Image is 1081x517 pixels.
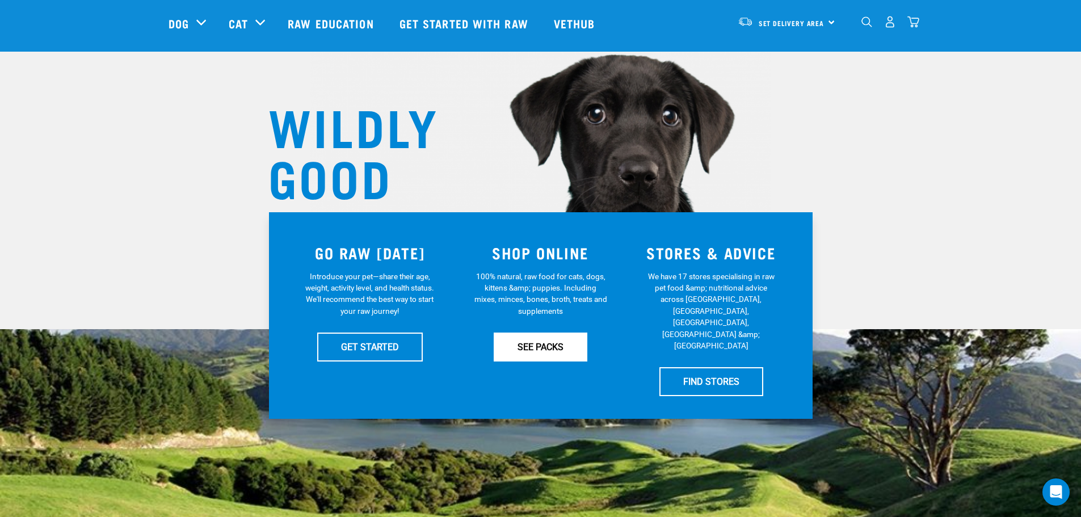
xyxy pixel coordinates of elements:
a: GET STARTED [317,333,423,361]
img: home-icon-1@2x.png [861,16,872,27]
a: Get started with Raw [388,1,542,46]
p: 100% natural, raw food for cats, dogs, kittens &amp; puppies. Including mixes, minces, bones, bro... [474,271,607,317]
h3: SHOP ONLINE [462,244,619,262]
a: Dog [169,15,189,32]
a: FIND STORES [659,367,763,396]
img: user.png [884,16,896,28]
p: We have 17 stores specialising in raw pet food &amp; nutritional advice across [GEOGRAPHIC_DATA],... [645,271,778,352]
img: home-icon@2x.png [907,16,919,28]
img: van-moving.png [738,16,753,27]
a: Cat [229,15,248,32]
p: Introduce your pet—share their age, weight, activity level, and health status. We'll recommend th... [303,271,436,317]
h3: STORES & ADVICE [633,244,790,262]
h3: GO RAW [DATE] [292,244,449,262]
a: Raw Education [276,1,388,46]
a: SEE PACKS [494,333,587,361]
span: Set Delivery Area [759,21,825,25]
a: Vethub [542,1,609,46]
h1: WILDLY GOOD NUTRITION [268,99,495,253]
div: Open Intercom Messenger [1042,478,1070,506]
